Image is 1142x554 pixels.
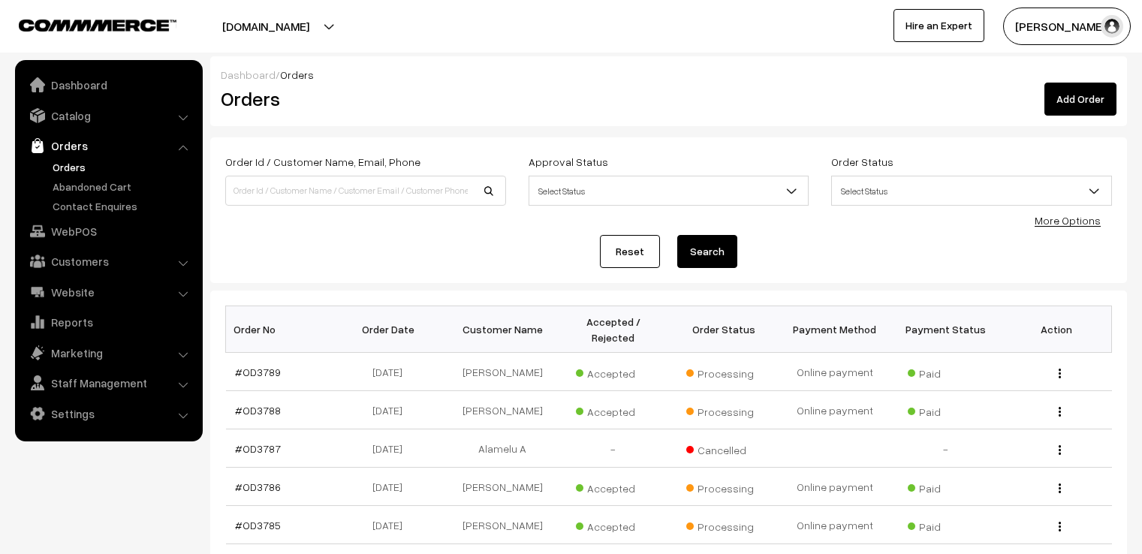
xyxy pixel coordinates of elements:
[686,477,761,496] span: Processing
[336,506,447,544] td: [DATE]
[225,154,420,170] label: Order Id / Customer Name, Email, Phone
[558,306,669,353] th: Accepted / Rejected
[336,391,447,429] td: [DATE]
[336,306,447,353] th: Order Date
[779,468,890,506] td: Online payment
[669,306,780,353] th: Order Status
[19,218,197,245] a: WebPOS
[779,353,890,391] td: Online payment
[336,468,447,506] td: [DATE]
[447,306,559,353] th: Customer Name
[1059,483,1061,493] img: Menu
[1059,445,1061,455] img: Menu
[686,438,761,458] span: Cancelled
[221,67,1116,83] div: /
[890,429,1002,468] td: -
[19,248,197,275] a: Customers
[447,353,559,391] td: [PERSON_NAME]
[576,477,651,496] span: Accepted
[779,306,890,353] th: Payment Method
[221,87,505,110] h2: Orders
[576,362,651,381] span: Accepted
[686,400,761,420] span: Processing
[686,362,761,381] span: Processing
[447,429,559,468] td: Alamelu A
[49,198,197,214] a: Contact Enquires
[677,235,737,268] button: Search
[908,400,983,420] span: Paid
[1003,8,1131,45] button: [PERSON_NAME]
[600,235,660,268] a: Reset
[49,179,197,194] a: Abandoned Cart
[19,369,197,396] a: Staff Management
[529,178,809,204] span: Select Status
[1044,83,1116,116] a: Add Order
[19,15,150,33] a: COMMMERCE
[893,9,984,42] a: Hire an Expert
[19,279,197,306] a: Website
[779,391,890,429] td: Online payment
[831,154,893,170] label: Order Status
[576,515,651,534] span: Accepted
[1001,306,1112,353] th: Action
[686,515,761,534] span: Processing
[221,68,276,81] a: Dashboard
[19,20,176,31] img: COMMMERCE
[832,178,1111,204] span: Select Status
[908,515,983,534] span: Paid
[336,429,447,468] td: [DATE]
[908,477,983,496] span: Paid
[235,519,281,531] a: #OD3785
[1059,522,1061,531] img: Menu
[447,506,559,544] td: [PERSON_NAME]
[235,366,281,378] a: #OD3789
[19,400,197,427] a: Settings
[19,102,197,129] a: Catalog
[1035,214,1101,227] a: More Options
[1059,407,1061,417] img: Menu
[49,159,197,175] a: Orders
[908,362,983,381] span: Paid
[447,391,559,429] td: [PERSON_NAME]
[19,339,197,366] a: Marketing
[1101,15,1123,38] img: user
[529,154,608,170] label: Approval Status
[529,176,809,206] span: Select Status
[558,429,669,468] td: -
[779,506,890,544] td: Online payment
[226,306,337,353] th: Order No
[890,306,1002,353] th: Payment Status
[170,8,362,45] button: [DOMAIN_NAME]
[336,353,447,391] td: [DATE]
[447,468,559,506] td: [PERSON_NAME]
[576,400,651,420] span: Accepted
[235,480,281,493] a: #OD3786
[280,68,314,81] span: Orders
[19,71,197,98] a: Dashboard
[19,132,197,159] a: Orders
[1059,369,1061,378] img: Menu
[225,176,506,206] input: Order Id / Customer Name / Customer Email / Customer Phone
[235,404,281,417] a: #OD3788
[19,309,197,336] a: Reports
[235,442,281,455] a: #OD3787
[831,176,1112,206] span: Select Status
